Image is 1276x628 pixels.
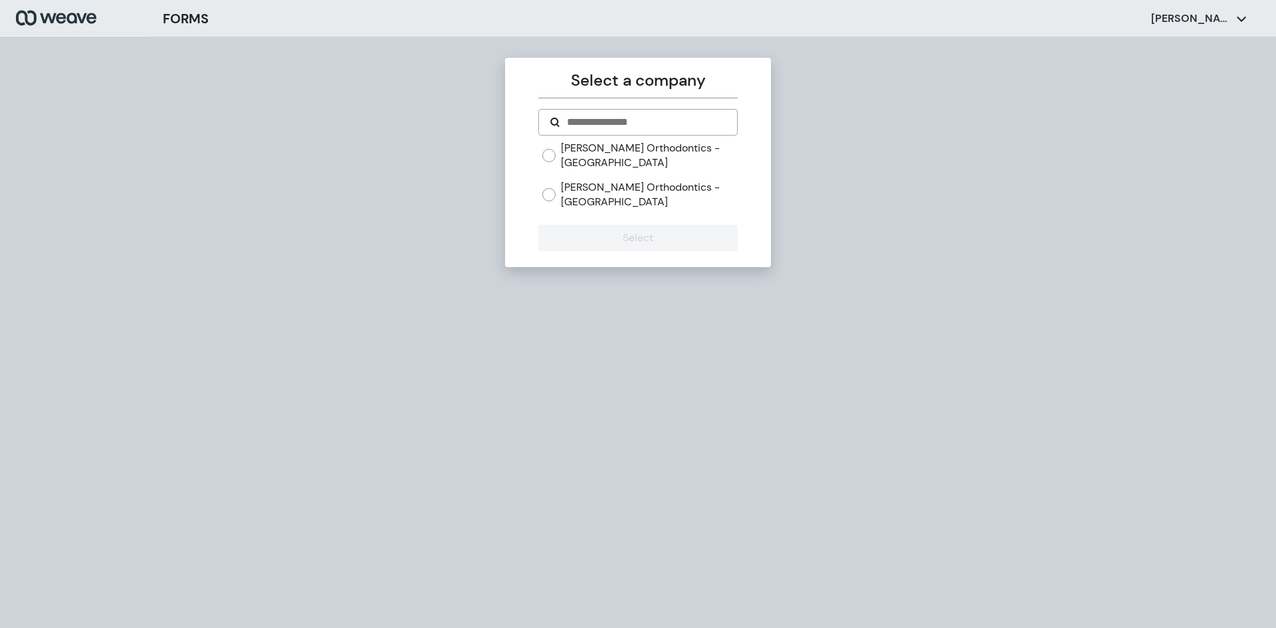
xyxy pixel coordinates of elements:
h3: FORMS [163,9,209,29]
p: [PERSON_NAME] [1151,11,1231,26]
button: Select [538,225,737,251]
input: Search [566,114,726,130]
p: Select a company [538,68,737,92]
label: [PERSON_NAME] Orthodontics - [GEOGRAPHIC_DATA] [561,141,737,169]
label: [PERSON_NAME] Orthodontics - [GEOGRAPHIC_DATA] [561,180,737,209]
